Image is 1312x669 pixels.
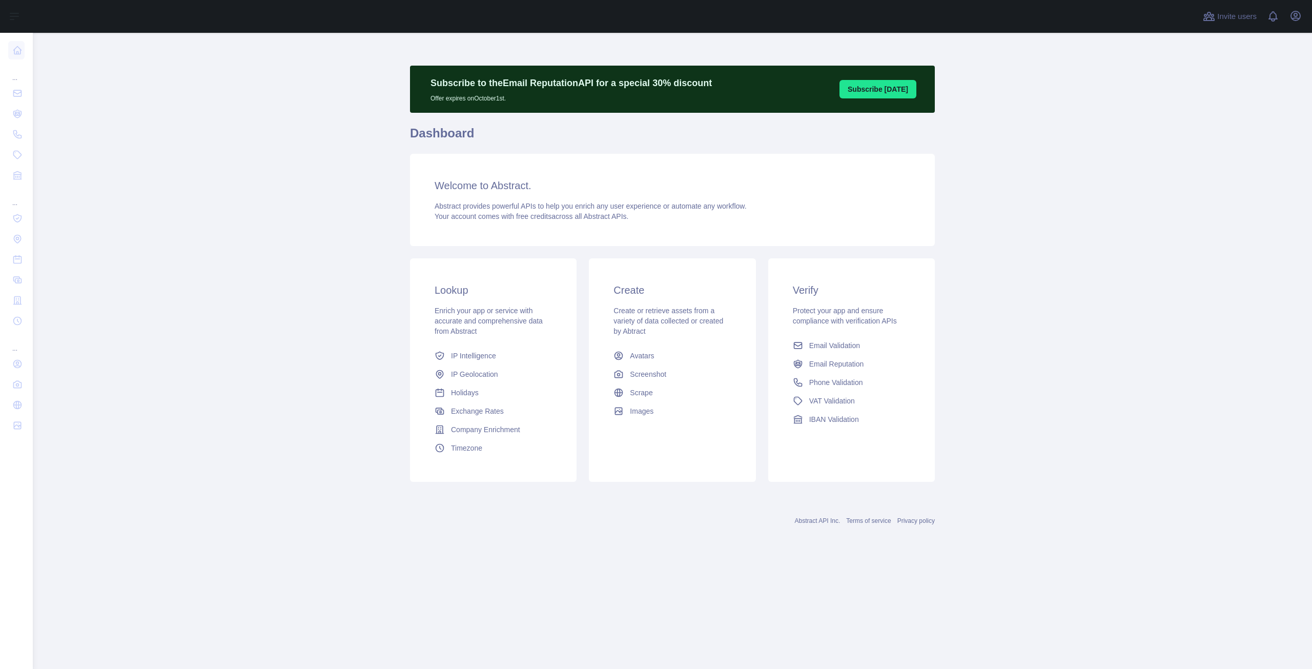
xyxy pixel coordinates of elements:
[435,283,552,297] h3: Lookup
[430,365,556,383] a: IP Geolocation
[430,402,556,420] a: Exchange Rates
[789,336,914,355] a: Email Validation
[451,369,498,379] span: IP Geolocation
[609,402,735,420] a: Images
[8,62,25,82] div: ...
[795,517,840,524] a: Abstract API Inc.
[789,392,914,410] a: VAT Validation
[630,369,666,379] span: Screenshot
[613,283,731,297] h3: Create
[430,439,556,457] a: Timezone
[1217,11,1257,23] span: Invite users
[809,396,855,406] span: VAT Validation
[839,80,916,98] button: Subscribe [DATE]
[1201,8,1259,25] button: Invite users
[410,125,935,150] h1: Dashboard
[516,212,551,220] span: free credits
[846,517,891,524] a: Terms of service
[809,359,864,369] span: Email Reputation
[630,388,652,398] span: Scrape
[613,307,723,335] span: Create or retrieve assets from a variety of data collected or created by Abtract
[897,517,935,524] a: Privacy policy
[435,202,747,210] span: Abstract provides powerful APIs to help you enrich any user experience or automate any workflow.
[809,340,860,351] span: Email Validation
[609,383,735,402] a: Scrape
[435,178,910,193] h3: Welcome to Abstract.
[451,443,482,453] span: Timezone
[793,307,897,325] span: Protect your app and ensure compliance with verification APIs
[451,351,496,361] span: IP Intelligence
[609,365,735,383] a: Screenshot
[809,414,859,424] span: IBAN Validation
[8,187,25,207] div: ...
[435,212,628,220] span: Your account comes with across all Abstract APIs.
[430,347,556,365] a: IP Intelligence
[789,355,914,373] a: Email Reputation
[451,424,520,435] span: Company Enrichment
[789,373,914,392] a: Phone Validation
[430,420,556,439] a: Company Enrichment
[8,332,25,353] div: ...
[435,307,543,335] span: Enrich your app or service with accurate and comprehensive data from Abstract
[451,406,504,416] span: Exchange Rates
[809,377,863,388] span: Phone Validation
[630,351,654,361] span: Avatars
[793,283,910,297] h3: Verify
[430,76,712,90] p: Subscribe to the Email Reputation API for a special 30 % discount
[789,410,914,429] a: IBAN Validation
[451,388,479,398] span: Holidays
[630,406,653,416] span: Images
[430,383,556,402] a: Holidays
[609,347,735,365] a: Avatars
[430,90,712,103] p: Offer expires on October 1st.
